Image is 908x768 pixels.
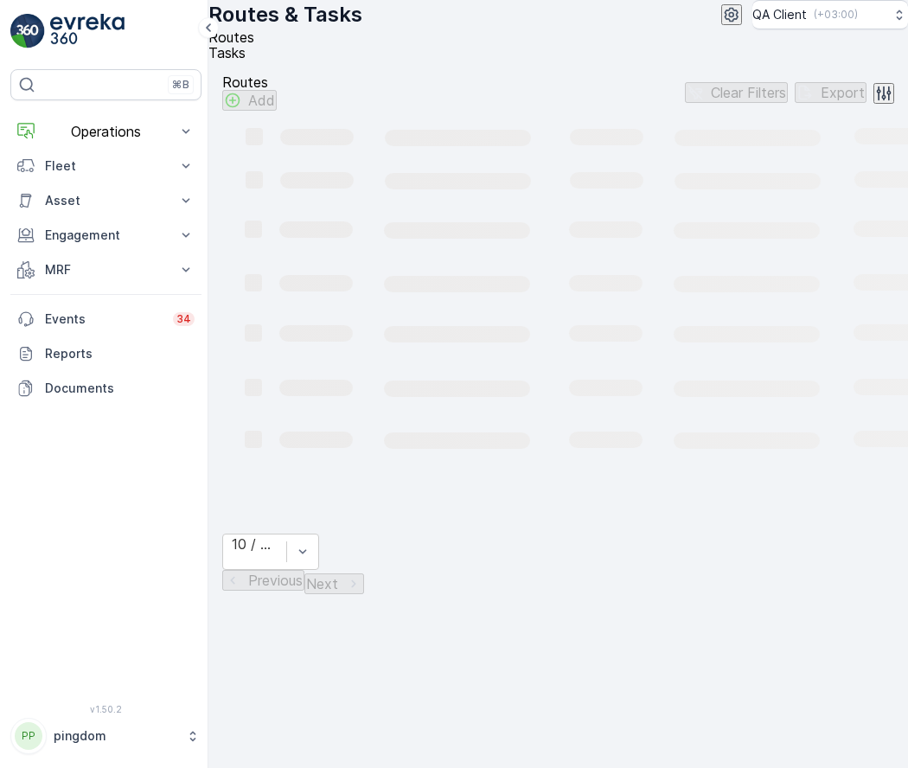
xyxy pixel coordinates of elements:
p: Asset [45,192,167,209]
button: Clear Filters [685,82,788,103]
div: PP [15,722,42,750]
span: Routes [208,29,254,46]
a: Documents [10,371,201,406]
p: Operations [45,124,167,139]
p: Previous [248,573,303,588]
p: Routes [222,74,277,90]
button: Export [795,82,866,103]
p: 34 [176,312,191,326]
p: Next [306,576,338,592]
p: Add [248,93,275,108]
span: Tasks [208,44,246,61]
button: Add [222,90,277,111]
button: Asset [10,183,201,218]
img: logo [10,14,45,48]
button: Fleet [10,149,201,183]
button: MRF [10,253,201,287]
button: Engagement [10,218,201,253]
button: Next [304,573,364,594]
button: Previous [222,570,304,591]
p: ( +03:00 ) [814,8,858,22]
p: Routes & Tasks [208,1,362,29]
p: Documents [45,380,195,397]
a: Events34 [10,302,201,336]
a: Reports [10,336,201,371]
div: 10 / Page [232,536,278,552]
p: Fleet [45,157,167,175]
button: PPpingdom [10,718,201,754]
p: QA Client [752,6,807,23]
p: MRF [45,261,167,278]
button: Operations [10,114,201,149]
p: Clear Filters [711,85,786,100]
p: Events [45,310,163,328]
p: pingdom [54,727,177,745]
p: Reports [45,345,195,362]
img: logo_light-DOdMpM7g.png [50,14,125,48]
p: Engagement [45,227,167,244]
p: Export [821,85,865,100]
p: ⌘B [172,78,189,92]
span: v 1.50.2 [10,704,201,714]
